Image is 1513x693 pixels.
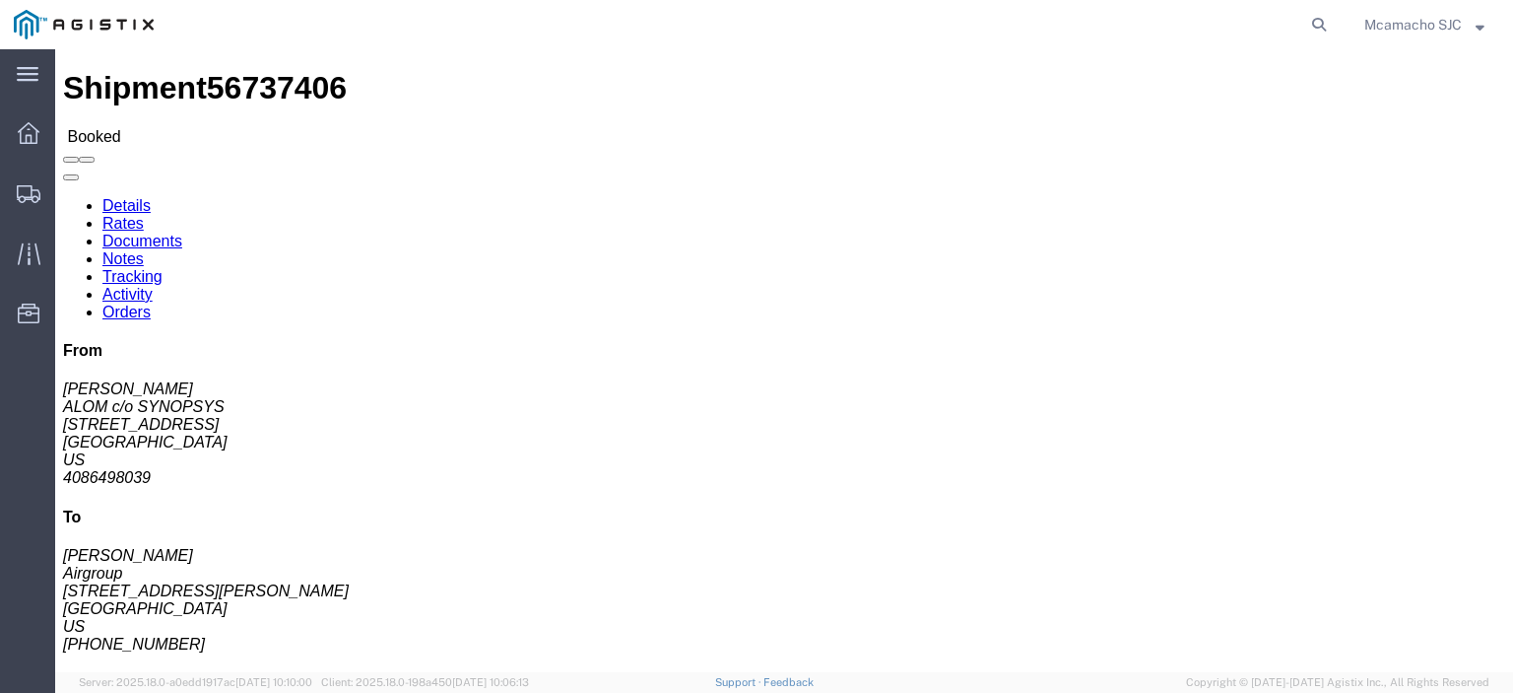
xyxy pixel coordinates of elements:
span: [DATE] 10:06:13 [452,676,529,688]
img: logo [14,10,154,39]
a: Feedback [763,676,814,688]
a: Support [715,676,764,688]
span: Server: 2025.18.0-a0edd1917ac [79,676,312,688]
span: Mcamacho SJC [1364,14,1462,35]
button: Mcamacho SJC [1363,13,1485,36]
span: Copyright © [DATE]-[DATE] Agistix Inc., All Rights Reserved [1186,674,1489,691]
iframe: FS Legacy Container [55,49,1513,672]
span: [DATE] 10:10:00 [235,676,312,688]
span: Client: 2025.18.0-198a450 [321,676,529,688]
